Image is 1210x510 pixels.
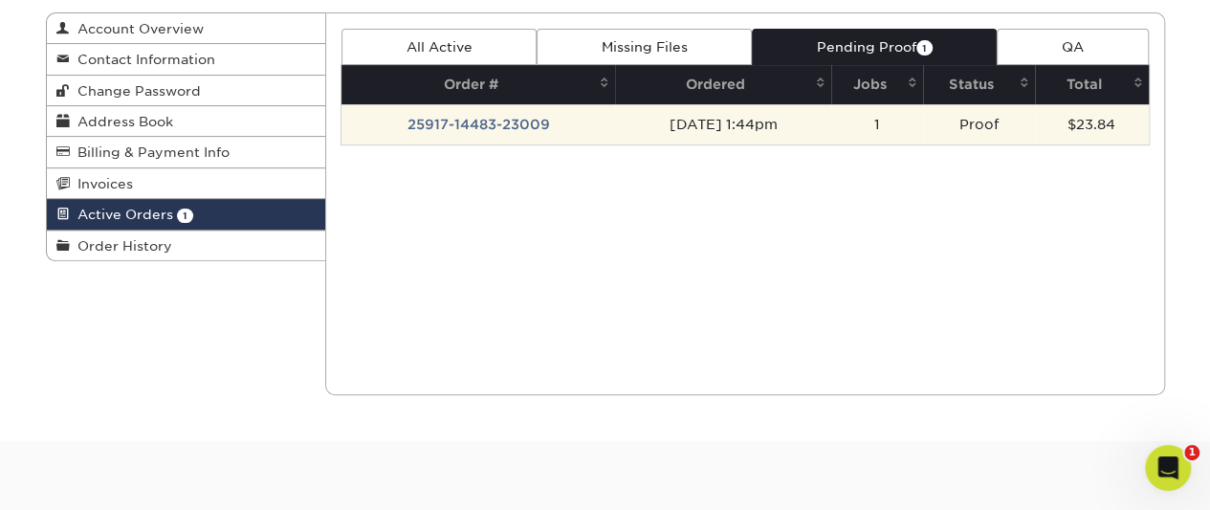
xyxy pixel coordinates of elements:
[70,52,215,67] span: Contact Information
[615,104,830,144] td: [DATE] 1:44pm
[70,176,133,191] span: Invoices
[923,65,1035,104] th: Status
[1035,65,1149,104] th: Total
[47,168,326,199] a: Invoices
[615,65,830,104] th: Ordered
[997,29,1148,65] a: QA
[47,76,326,106] a: Change Password
[70,21,204,36] span: Account Overview
[177,209,193,223] span: 1
[47,44,326,75] a: Contact Information
[70,114,173,129] span: Address Book
[341,65,615,104] th: Order #
[47,106,326,137] a: Address Book
[70,207,173,222] span: Active Orders
[1035,104,1149,144] td: $23.84
[47,13,326,44] a: Account Overview
[916,40,933,55] span: 1
[47,199,326,230] a: Active Orders 1
[341,29,537,65] a: All Active
[1184,445,1199,460] span: 1
[831,65,924,104] th: Jobs
[341,104,615,144] td: 25917-14483-23009
[1145,445,1191,491] iframe: Intercom live chat
[752,29,997,65] a: Pending Proof1
[70,83,201,99] span: Change Password
[831,104,924,144] td: 1
[47,137,326,167] a: Billing & Payment Info
[923,104,1035,144] td: Proof
[47,231,326,260] a: Order History
[70,238,172,254] span: Order History
[70,144,230,160] span: Billing & Payment Info
[537,29,752,65] a: Missing Files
